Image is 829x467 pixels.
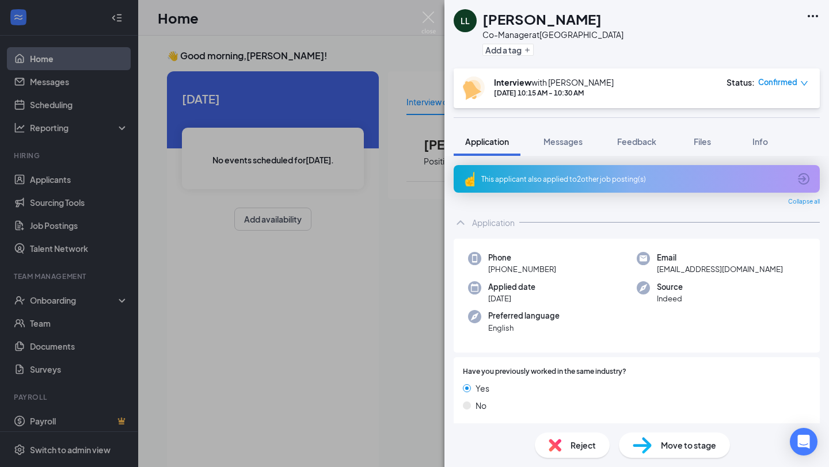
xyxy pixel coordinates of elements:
[488,322,560,334] span: English
[657,263,783,275] span: [EMAIL_ADDRESS][DOMAIN_NAME]
[571,439,596,451] span: Reject
[694,136,711,147] span: Files
[488,252,556,263] span: Phone
[797,172,811,186] svg: ArrowCircle
[727,76,755,88] div: Status :
[488,263,556,275] span: [PHONE_NUMBER]
[481,174,790,184] div: This applicant also applied to 2 other job posting(s)
[758,76,797,88] span: Confirmed
[788,197,820,206] span: Collapse all
[790,428,817,455] div: Open Intercom Messenger
[543,136,583,147] span: Messages
[752,136,768,147] span: Info
[488,310,560,321] span: Preferred language
[454,216,467,229] svg: ChevronUp
[657,252,783,263] span: Email
[482,44,534,56] button: PlusAdd a tag
[465,136,509,147] span: Application
[524,47,531,53] svg: Plus
[476,382,489,395] span: Yes
[488,293,535,304] span: [DATE]
[494,76,614,88] div: with [PERSON_NAME]
[476,399,486,412] span: No
[494,88,614,98] div: [DATE] 10:15 AM - 10:30 AM
[657,281,683,293] span: Source
[482,9,602,29] h1: [PERSON_NAME]
[800,79,808,87] span: down
[657,293,683,304] span: Indeed
[482,29,623,40] div: Co-Manager at [GEOGRAPHIC_DATA]
[806,9,820,23] svg: Ellipses
[463,366,626,377] span: Have you previously worked in the same industry?
[488,281,535,293] span: Applied date
[494,77,531,87] b: Interview
[461,15,470,26] div: LL
[617,136,656,147] span: Feedback
[472,217,515,228] div: Application
[661,439,716,451] span: Move to stage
